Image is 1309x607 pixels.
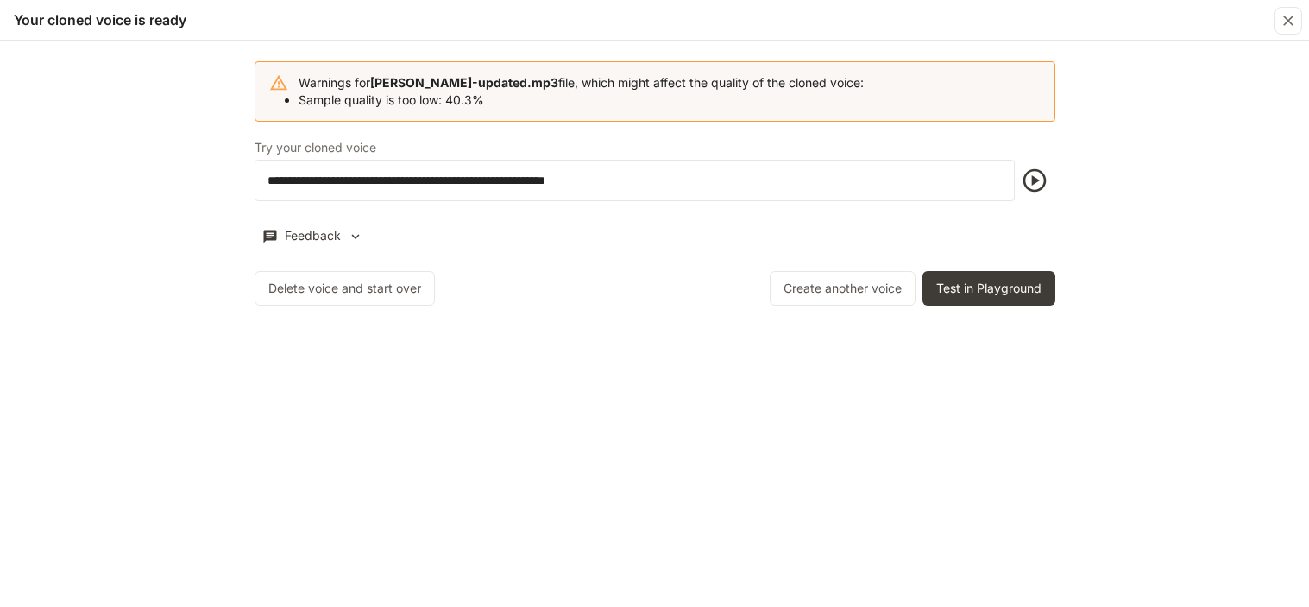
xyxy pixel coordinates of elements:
[255,222,372,250] button: Feedback
[370,75,558,90] b: [PERSON_NAME]-updated.mp3
[922,271,1055,306] button: Test in Playground
[14,10,186,29] h5: Your cloned voice is ready
[255,142,376,154] p: Try your cloned voice
[255,271,435,306] button: Delete voice and start over
[299,67,864,116] div: Warnings for file, which might affect the quality of the cloned voice:
[770,271,916,306] button: Create another voice
[299,92,864,109] li: Sample quality is too low: 40.3%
